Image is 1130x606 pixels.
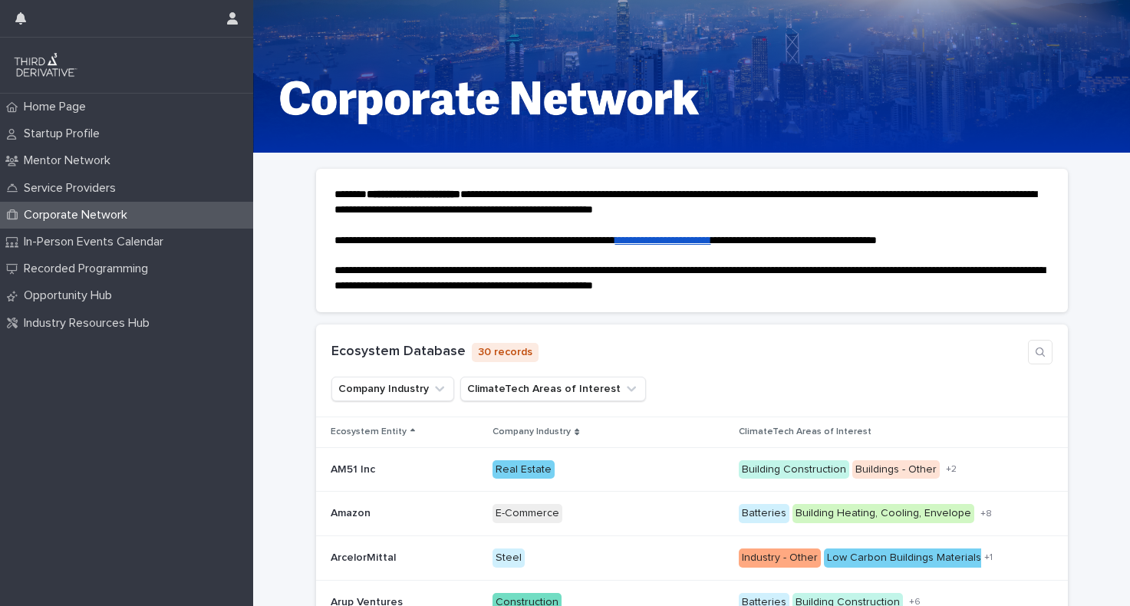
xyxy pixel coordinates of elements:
[18,181,128,196] p: Service Providers
[18,235,176,249] p: In-Person Events Calendar
[946,465,957,474] span: + 2
[472,343,539,362] p: 30 records
[460,377,646,401] button: ClimateTech Areas of Interest
[331,377,454,401] button: Company Industry
[984,553,993,562] span: + 1
[18,127,112,141] p: Startup Profile
[18,262,160,276] p: Recorded Programming
[316,536,1068,581] tr: ArcelorMittalArcelorMittal SteelIndustry - OtherLow Carbon Buildings Materials+1
[331,548,399,565] p: ArcelorMittal
[824,548,984,568] div: Low Carbon Buildings Materials
[331,423,407,440] p: Ecosystem Entity
[331,344,466,361] h1: Ecosystem Database
[18,288,124,303] p: Opportunity Hub
[493,504,562,523] div: E-Commerce
[739,548,821,568] div: Industry - Other
[852,460,940,479] div: Buildings - Other
[316,492,1068,536] tr: AmazonAmazon E-CommerceBatteriesBuilding Heating, Cooling, Envelope+8
[980,509,992,519] span: + 8
[18,316,162,331] p: Industry Resources Hub
[18,208,140,222] p: Corporate Network
[792,504,974,523] div: Building Heating, Cooling, Envelope
[316,447,1068,492] tr: AM51 IncAM51 Inc Real EstateBuilding ConstructionBuildings - Other+2
[739,460,849,479] div: Building Construction
[739,504,789,523] div: Batteries
[493,423,571,440] p: Company Industry
[493,460,555,479] div: Real Estate
[739,423,871,440] p: ClimateTech Areas of Interest
[331,504,374,520] p: Amazon
[12,50,79,81] img: q0dI35fxT46jIlCv2fcp
[493,548,525,568] div: Steel
[18,100,98,114] p: Home Page
[331,460,378,476] p: AM51 Inc
[18,153,123,168] p: Mentor Network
